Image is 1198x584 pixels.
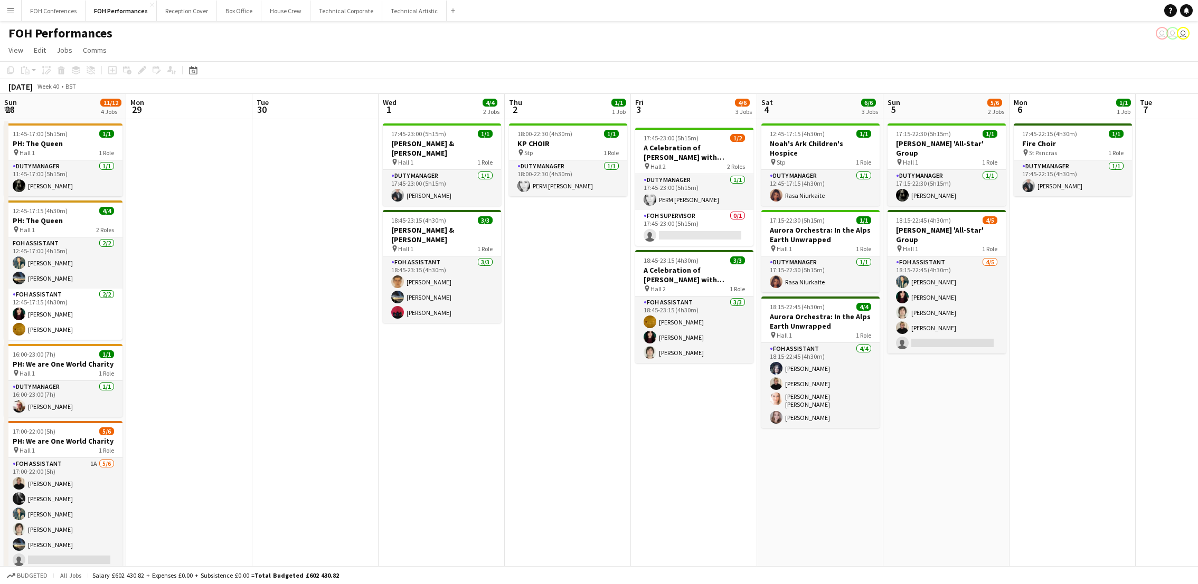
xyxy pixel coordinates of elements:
[862,108,878,116] div: 3 Jobs
[4,200,122,340] app-job-card: 12:45-17:15 (4h30m)4/4PH: The Queen Hall 12 RolesFOH Assistant2/212:45-17:00 (4h15m)[PERSON_NAME]...
[3,103,17,116] span: 28
[770,216,825,224] span: 17:15-22:30 (5h15m)
[382,1,447,21] button: Technical Artistic
[888,139,1006,158] h3: [PERSON_NAME] 'All-Star' Group
[856,130,871,138] span: 1/1
[13,207,68,215] span: 12:45-17:15 (4h30m)
[888,225,1006,244] h3: [PERSON_NAME] 'All-Star' Group
[730,134,745,142] span: 1/2
[1108,149,1124,157] span: 1 Role
[22,1,86,21] button: FOH Conferences
[129,103,144,116] span: 29
[517,130,572,138] span: 18:00-22:30 (4h30m)
[856,331,871,339] span: 1 Role
[983,130,997,138] span: 1/1
[1177,27,1190,40] app-user-avatar: Visitor Services
[1138,103,1152,116] span: 7
[483,99,497,107] span: 4/4
[478,216,493,224] span: 3/3
[99,427,114,435] span: 5/6
[157,1,217,21] button: Reception Cover
[1014,123,1132,196] app-job-card: 17:45-22:15 (4h30m)1/1Fire Choir St Pancras1 RoleDuty Manager1/117:45-22:15 (4h30m)[PERSON_NAME]
[398,158,413,166] span: Hall 1
[735,108,752,116] div: 3 Jobs
[635,128,753,246] div: 17:45-23:00 (5h15m)1/2A Celebration of [PERSON_NAME] with [PERSON_NAME] and [PERSON_NAME] Hall 22...
[896,130,951,138] span: 17:15-22:30 (5h15m)
[507,103,522,116] span: 2
[635,143,753,162] h3: A Celebration of [PERSON_NAME] with [PERSON_NAME] and [PERSON_NAME]
[644,134,699,142] span: 17:45-23:00 (5h15m)
[478,130,493,138] span: 1/1
[761,139,880,158] h3: Noah's Ark Children's Hospice
[761,98,773,107] span: Sat
[383,170,501,206] app-card-role: Duty Manager1/117:45-23:00 (5h15m)[PERSON_NAME]
[99,446,114,454] span: 1 Role
[8,25,112,41] h1: FOH Performances
[310,1,382,21] button: Technical Corporate
[856,303,871,311] span: 4/4
[99,350,114,358] span: 1/1
[987,99,1002,107] span: 5/6
[509,160,627,196] app-card-role: Duty Manager1/118:00-22:30 (4h30m)PERM [PERSON_NAME]
[4,381,122,417] app-card-role: Duty Manager1/116:00-23:00 (7h)[PERSON_NAME]
[17,572,48,579] span: Budgeted
[383,210,501,323] app-job-card: 18:45-23:15 (4h30m)3/3[PERSON_NAME] & [PERSON_NAME] Hall 11 RoleFOH Assistant3/318:45-23:15 (4h30...
[96,226,114,234] span: 2 Roles
[257,98,269,107] span: Tue
[727,162,745,170] span: 2 Roles
[34,45,46,55] span: Edit
[477,158,493,166] span: 1 Role
[635,98,644,107] span: Fri
[888,98,900,107] span: Sun
[761,256,880,292] app-card-role: Duty Manager1/117:15-22:30 (5h15m)Rasa Niurkaite
[8,81,33,92] div: [DATE]
[99,130,114,138] span: 1/1
[888,210,1006,353] div: 18:15-22:45 (4h30m)4/5[PERSON_NAME] 'All-Star' Group Hall 11 RoleFOH Assistant4/518:15-22:45 (4h3...
[777,158,785,166] span: Stp
[635,210,753,246] app-card-role: FOH Supervisor0/117:45-23:00 (5h15m)
[217,1,261,21] button: Box Office
[635,250,753,363] div: 18:45-23:15 (4h30m)3/3A Celebration of [PERSON_NAME] with [PERSON_NAME] and [PERSON_NAME] Hall 21...
[477,245,493,253] span: 1 Role
[735,99,750,107] span: 4/6
[58,571,83,579] span: All jobs
[1166,27,1179,40] app-user-avatar: Visitor Services
[4,421,122,570] app-job-card: 17:00-22:00 (5h)5/6PH: We are One World Charity Hall 11 RoleFOH Assistant1A5/617:00-22:00 (5h)[PE...
[4,458,122,570] app-card-role: FOH Assistant1A5/617:00-22:00 (5h)[PERSON_NAME][PERSON_NAME][PERSON_NAME][PERSON_NAME][PERSON_NAME]
[13,427,55,435] span: 17:00-22:00 (5h)
[4,344,122,417] div: 16:00-23:00 (7h)1/1PH: We are One World Charity Hall 11 RoleDuty Manager1/116:00-23:00 (7h)[PERSO...
[35,82,61,90] span: Week 40
[856,245,871,253] span: 1 Role
[1116,99,1131,107] span: 1/1
[761,343,880,428] app-card-role: FOH Assistant4/418:15-22:45 (4h30m)[PERSON_NAME][PERSON_NAME][PERSON_NAME] [PERSON_NAME][PERSON_N...
[770,303,825,311] span: 18:15-22:45 (4h30m)
[982,158,997,166] span: 1 Role
[4,160,122,196] app-card-role: Duty Manager1/111:45-17:00 (5h15m)[PERSON_NAME]
[888,123,1006,206] app-job-card: 17:15-22:30 (5h15m)1/1[PERSON_NAME] 'All-Star' Group Hall 11 RoleDuty Manager1/117:15-22:30 (5h15...
[1156,27,1168,40] app-user-avatar: Visitor Services
[888,256,1006,353] app-card-role: FOH Assistant4/518:15-22:45 (4h30m)[PERSON_NAME][PERSON_NAME][PERSON_NAME][PERSON_NAME]
[888,170,1006,206] app-card-role: Duty Manager1/117:15-22:30 (5h15m)[PERSON_NAME]
[761,123,880,206] app-job-card: 12:45-17:15 (4h30m)1/1Noah's Ark Children's Hospice Stp1 RoleDuty Manager1/112:45-17:15 (4h30m)Ra...
[1109,130,1124,138] span: 1/1
[896,216,951,224] span: 18:15-22:45 (4h30m)
[254,571,339,579] span: Total Budgeted £602 430.82
[1012,103,1027,116] span: 6
[4,98,17,107] span: Sun
[761,296,880,428] div: 18:15-22:45 (4h30m)4/4Aurora Orchestra: In the Alps Earth Unwrapped Hall 11 RoleFOH Assistant4/41...
[856,216,871,224] span: 1/1
[4,359,122,369] h3: PH: We are One World Charity
[79,43,111,57] a: Comms
[92,571,339,579] div: Salary £602 430.82 + Expenses £0.00 + Subsistence £0.00 =
[5,570,49,581] button: Budgeted
[604,130,619,138] span: 1/1
[650,285,666,293] span: Hall 2
[982,245,997,253] span: 1 Role
[4,289,122,340] app-card-role: FOH Assistant2/212:45-17:15 (4h30m)[PERSON_NAME][PERSON_NAME]
[86,1,157,21] button: FOH Performances
[1014,98,1027,107] span: Mon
